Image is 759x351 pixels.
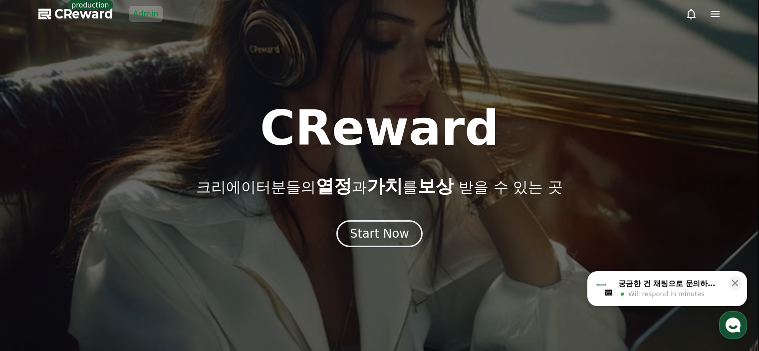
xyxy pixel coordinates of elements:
a: Admin [129,6,163,22]
a: CReward [38,6,113,22]
h1: CReward [260,104,499,152]
span: CReward [54,6,113,22]
span: 가치 [367,176,403,196]
span: 열정 [316,176,352,196]
span: 보상 [418,176,454,196]
button: Start Now [336,220,423,247]
div: Start Now [350,226,409,242]
a: Start Now [336,230,423,240]
p: 크리에이터분들의 과 를 받을 수 있는 곳 [196,176,562,196]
